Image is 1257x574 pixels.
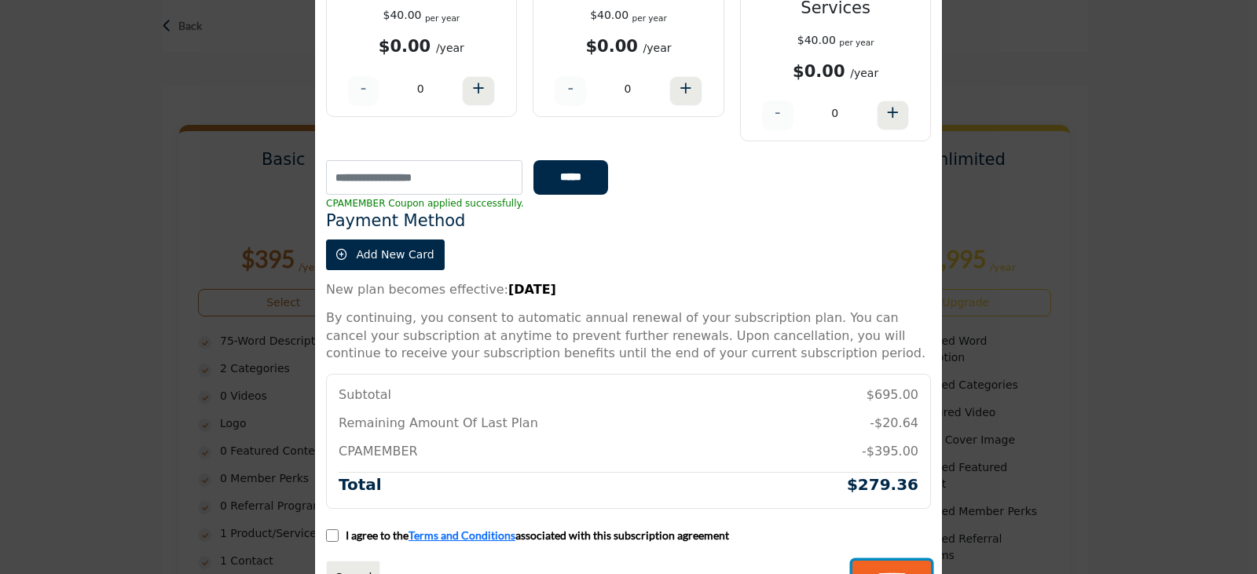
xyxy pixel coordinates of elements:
h4: + [886,103,900,122]
p: Subtotal [339,386,391,404]
p: CPAMEMBER [339,443,418,460]
span: Add New Card [356,248,434,261]
p: 0 [831,105,838,122]
p: -$395.00 [862,443,918,460]
sub: per year [632,13,667,23]
button: Add New Card [326,239,445,270]
button: + [877,101,910,130]
b: $0.00 [585,37,637,56]
span: /year [643,42,672,54]
h4: + [471,79,486,98]
button: + [462,76,495,106]
sub: per year [839,38,874,47]
h4: + [679,79,693,98]
h5: $279.36 [847,473,918,496]
p: Remaining Amount Of Last Plan [339,415,538,432]
p: -$20.64 [870,415,918,432]
a: Terms and Conditions [409,528,515,542]
p: New plan becomes effective: [326,281,931,298]
span: CPAMEMBER Coupon applied successfully. [326,198,524,209]
b: $0.00 [793,62,845,81]
button: + [669,76,702,106]
p: $695.00 [867,386,918,404]
h4: Payment Method [326,211,931,231]
span: /year [850,67,878,79]
span: $40.00 [383,9,421,21]
p: By continuing, you consent to automatic annual renewal of your subscription plan. You can cancel ... [326,309,931,362]
p: I agree to the associated with this subscription agreement [346,528,729,543]
strong: [DATE] [508,282,556,297]
span: $40.00 [797,34,836,46]
p: 0 [417,81,424,97]
span: $40.00 [590,9,628,21]
h5: Total [339,473,382,496]
sub: per year [425,13,460,23]
p: 0 [625,81,632,97]
b: $0.00 [379,37,431,56]
span: /year [436,42,464,54]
